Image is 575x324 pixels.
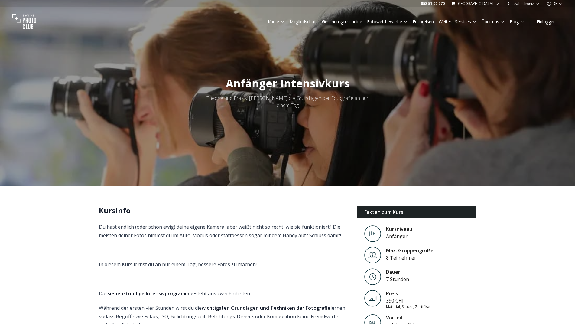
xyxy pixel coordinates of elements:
a: Über uns [482,19,505,25]
p: Du hast endlich (oder schon ewig) deine eigene Kamera, aber weißt nicht so recht, wie sie funktio... [99,223,347,240]
button: Kurse [265,18,287,26]
div: Kursniveau [386,225,412,233]
div: 8 Teilnehmer [386,254,434,261]
div: Material, Snacks, Zertifikat [386,304,430,309]
a: Blog [510,19,525,25]
img: Preis [364,290,381,307]
img: Level [364,268,381,285]
button: Einloggen [529,18,563,26]
img: Swiss photo club [12,10,36,34]
a: Weitere Services [439,19,477,25]
button: Mitgliedschaft [287,18,320,26]
span: Anfänger Intensivkurs [226,76,349,91]
a: Fotowettbewerbe [367,19,408,25]
button: Geschenkgutscheine [320,18,365,26]
strong: wichtigsten Grundlagen und Techniken der Fotografie [202,305,330,311]
img: Level [364,247,381,263]
div: 7 Stunden [386,276,409,283]
p: Das besteht aus zwei Einheiten: [99,289,347,298]
button: Blog [507,18,527,26]
h2: Kursinfo [99,206,347,215]
a: 058 51 00 270 [421,1,445,6]
div: 390 CHF [386,297,430,304]
a: Fotoreisen [413,19,434,25]
div: Max. Gruppengröße [386,247,434,254]
p: In diesem Kurs lernst du an nur einem Tag, bessere Fotos zu machen! [99,260,347,269]
button: Über uns [479,18,507,26]
a: Geschenkgutscheine [322,19,362,25]
div: Vorteil [386,314,437,321]
img: Level [364,225,381,242]
button: Fotowettbewerbe [365,18,410,26]
strong: siebenstündige Intensivprogramm [108,290,189,297]
div: Dauer [386,268,409,276]
button: Fotoreisen [410,18,436,26]
span: Theorie und Praxis: [PERSON_NAME] die Grundlagen der Fotografie an nur einem Tag [206,95,369,109]
button: Weitere Services [436,18,479,26]
a: Kurse [268,19,285,25]
a: Mitgliedschaft [290,19,317,25]
div: Fakten zum Kurs [357,206,476,218]
div: Anfänger [386,233,412,240]
div: Preis [386,290,430,297]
